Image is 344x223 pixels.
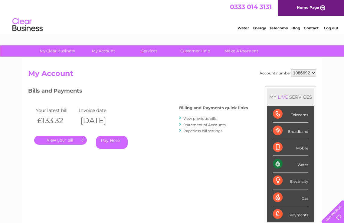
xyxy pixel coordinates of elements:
[267,88,314,106] div: MY SERVICES
[273,106,308,123] div: Telecoms
[179,106,248,110] h4: Billing and Payments quick links
[32,45,82,57] a: My Clear Business
[273,123,308,139] div: Broadband
[77,106,121,114] td: Invoice date
[29,3,315,29] div: Clear Business is a trading name of Verastar Limited (registered in [GEOGRAPHIC_DATA] No. 3667643...
[273,156,308,172] div: Water
[12,16,43,34] img: logo.png
[304,26,319,30] a: Contact
[273,189,308,206] div: Gas
[96,136,128,149] a: Pay Here
[216,45,266,57] a: Make A Payment
[253,26,266,30] a: Energy
[78,45,128,57] a: My Account
[230,3,272,11] a: 0333 014 3131
[273,206,308,222] div: Payments
[270,26,288,30] a: Telecoms
[28,87,248,97] h3: Bills and Payments
[34,136,87,145] a: .
[124,45,174,57] a: Services
[28,69,316,81] h2: My Account
[277,94,289,100] div: LIVE
[291,26,300,30] a: Blog
[260,69,316,77] div: Account number
[183,116,217,121] a: View previous bills
[183,129,222,133] a: Paperless bill settings
[238,26,249,30] a: Water
[183,123,226,127] a: Statement of Accounts
[324,26,338,30] a: Log out
[273,139,308,156] div: Mobile
[273,172,308,189] div: Electricity
[34,114,78,127] th: £133.32
[34,106,78,114] td: Your latest bill
[77,114,121,127] th: [DATE]
[170,45,220,57] a: Customer Help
